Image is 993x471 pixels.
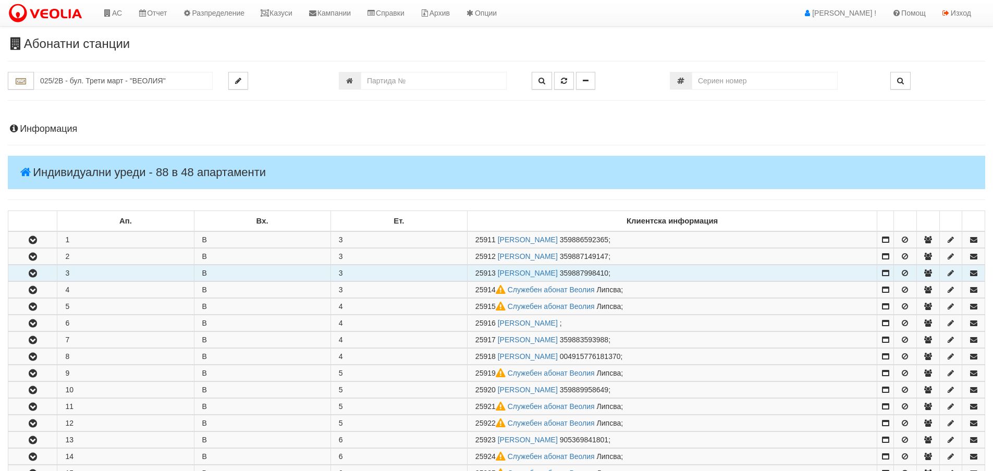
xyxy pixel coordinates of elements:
[34,72,213,90] input: Абонатна станция
[498,319,558,327] a: [PERSON_NAME]
[194,349,330,365] td: В
[119,217,132,225] b: Ап.
[57,211,194,232] td: Ап.: No sort applied, sorting is disabled
[57,299,194,315] td: 5
[475,269,496,277] span: Партида №
[498,235,558,244] a: [PERSON_NAME]
[339,419,343,427] span: 5
[498,352,558,361] a: [PERSON_NAME]
[194,449,330,465] td: В
[339,286,343,294] span: 3
[467,211,877,232] td: Клиентска информация: No sort applied, sorting is disabled
[692,72,838,90] input: Сериен номер
[597,302,621,311] span: Липсва
[467,332,877,348] td: ;
[256,217,268,225] b: Вх.
[8,211,57,232] td: : No sort applied, sorting is disabled
[475,402,508,411] span: Партида №
[467,432,877,448] td: ;
[475,286,508,294] span: Партида №
[508,402,595,411] a: Служебен абонат Веолия
[508,286,595,294] a: Служебен абонат Веолия
[8,124,985,134] h4: Информация
[339,319,343,327] span: 4
[498,436,558,444] a: [PERSON_NAME]
[194,211,330,232] td: Вх.: No sort applied, sorting is disabled
[916,211,939,232] td: : No sort applied, sorting is disabled
[339,235,343,244] span: 3
[361,72,507,90] input: Партида №
[467,449,877,465] td: ;
[339,369,343,377] span: 5
[8,37,985,51] h3: Абонатни станции
[57,332,194,348] td: 7
[597,452,621,461] span: Липсва
[194,399,330,415] td: В
[467,299,877,315] td: ;
[560,252,608,261] span: 359887149147
[560,269,608,277] span: 359887998410
[194,265,330,281] td: В
[475,419,508,427] span: Партида №
[475,452,508,461] span: Партида №
[467,315,877,331] td: ;
[475,252,496,261] span: Партида №
[467,415,877,431] td: ;
[57,349,194,365] td: 8
[597,419,621,427] span: Липсва
[467,249,877,265] td: ;
[597,369,621,377] span: Липсва
[508,419,595,427] a: Служебен абонат Веолия
[498,336,558,344] a: [PERSON_NAME]
[57,449,194,465] td: 14
[394,217,404,225] b: Ет.
[560,235,608,244] span: 359886592365
[467,282,877,298] td: ;
[57,399,194,415] td: 11
[498,252,558,261] a: [PERSON_NAME]
[57,231,194,248] td: 1
[475,319,496,327] span: Партида №
[475,336,496,344] span: Партида №
[57,282,194,298] td: 4
[508,452,595,461] a: Служебен абонат Веолия
[339,386,343,394] span: 5
[339,252,343,261] span: 3
[57,249,194,265] td: 2
[194,332,330,348] td: В
[475,352,496,361] span: Партида №
[339,302,343,311] span: 4
[57,382,194,398] td: 10
[877,211,894,232] td: : No sort applied, sorting is disabled
[475,436,496,444] span: Партида №
[194,382,330,398] td: В
[57,432,194,448] td: 13
[597,286,621,294] span: Липсва
[467,349,877,365] td: ;
[939,211,962,232] td: : No sort applied, sorting is disabled
[467,231,877,248] td: ;
[475,386,496,394] span: Партида №
[194,415,330,431] td: В
[57,365,194,381] td: 9
[597,402,621,411] span: Липсва
[508,369,595,377] a: Служебен абонат Веолия
[467,382,877,398] td: ;
[194,282,330,298] td: В
[475,369,508,377] span: Партида №
[194,249,330,265] td: В
[467,265,877,281] td: ;
[560,386,608,394] span: 359889958649
[194,231,330,248] td: В
[57,415,194,431] td: 12
[194,315,330,331] td: В
[339,336,343,344] span: 4
[339,402,343,411] span: 5
[560,436,608,444] span: 905369841801
[194,299,330,315] td: В
[339,436,343,444] span: 6
[330,211,467,232] td: Ет.: No sort applied, sorting is disabled
[8,3,87,24] img: VeoliaLogo.png
[194,365,330,381] td: В
[57,265,194,281] td: 3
